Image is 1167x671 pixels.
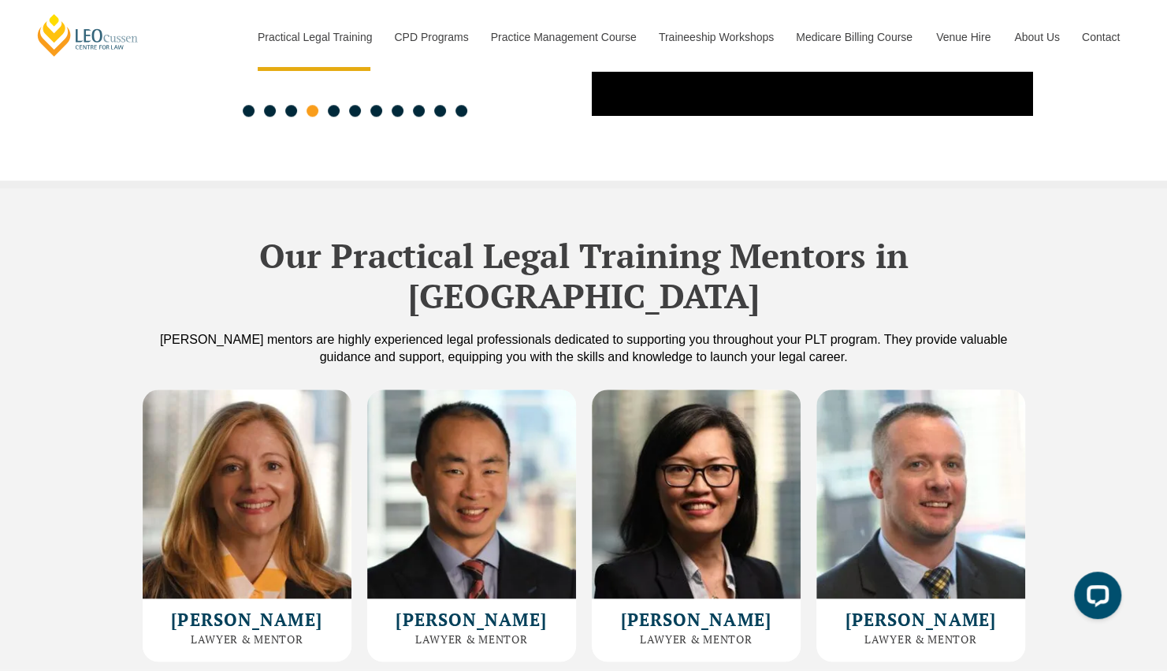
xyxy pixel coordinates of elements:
h2: [PERSON_NAME] [824,610,1017,629]
h2: [PERSON_NAME] [151,610,344,629]
span: Go to slide 9 [413,105,425,117]
a: Traineeship Workshops [647,3,784,71]
h3: Lawyer & Mentor [600,633,793,645]
a: Practical Legal Training [246,3,383,71]
h3: Lawyer & Mentor [151,633,344,645]
span: Go to slide 4 [307,105,318,117]
span: Go to slide 10 [434,105,446,117]
h2: Our Practical Legal Training Mentors in [GEOGRAPHIC_DATA] [135,236,1033,315]
span: Go to slide 3 [285,105,297,117]
span: Go to slide 2 [264,105,276,117]
span: Go to slide 5 [328,105,340,117]
h3: Lawyer & Mentor [375,633,568,645]
iframe: LiveChat chat widget [1061,565,1128,632]
a: About Us [1002,3,1070,71]
span: Go to slide 6 [349,105,361,117]
a: Contact [1070,3,1132,71]
h2: [PERSON_NAME] [375,610,568,629]
span: Go to slide 11 [455,105,467,117]
a: Medicare Billing Course [784,3,924,71]
span: Go to slide 8 [392,105,403,117]
h3: Lawyer & Mentor [824,633,1017,645]
a: Practice Management Course [479,3,647,71]
a: [PERSON_NAME] Centre for Law [35,13,140,58]
span: Go to slide 7 [370,105,382,117]
div: [PERSON_NAME] mentors are highly experienced legal professionals dedicated to supporting you thro... [135,331,1033,366]
h2: [PERSON_NAME] [600,610,793,629]
a: CPD Programs [382,3,478,71]
a: Venue Hire [924,3,1002,71]
span: Go to slide 1 [243,105,255,117]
